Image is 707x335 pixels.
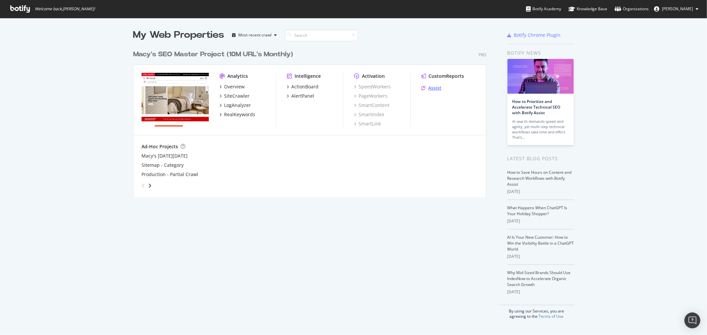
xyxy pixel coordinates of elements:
span: Welcome back, [PERSON_NAME] ! [35,6,95,12]
div: By using our Services, you are agreeing to the [499,305,574,319]
a: Why Mid-Sized Brands Should Use IndexNow to Accelerate Organic Search Growth [507,270,571,287]
a: CustomReports [421,73,464,79]
div: [DATE] [507,254,574,260]
button: Most recent crawl [230,30,280,40]
div: grid [133,42,492,197]
div: AI search demands speed and agility, yet multi-step technical workflows take time and effort. Tha... [512,119,569,140]
a: SmartIndex [354,111,384,118]
a: ActionBoard [287,83,319,90]
div: Activation [362,73,385,79]
div: Overview [224,83,245,90]
a: How to Save Hours on Content and Research Workflows with Botify Assist [507,169,572,187]
a: What Happens When ChatGPT Is Your Holiday Shopper? [507,205,567,216]
div: Pro [479,52,486,58]
a: SmartContent [354,102,389,109]
div: AlertPanel [291,93,314,99]
a: LogAnalyzer [219,102,251,109]
a: AlertPanel [287,93,314,99]
div: Botify news [507,49,574,57]
div: Organizations [615,6,649,12]
div: Assist [428,85,442,91]
div: [DATE] [507,218,574,224]
div: Analytics [227,73,248,79]
div: LogAnalyzer [224,102,251,109]
a: Botify Chrome Plugin [507,32,561,38]
a: PageWorkers [354,93,387,99]
div: Open Intercom Messenger [684,312,700,328]
div: angle-left [139,180,147,191]
a: AI Is Your New Customer: How to Win the Visibility Battle in a ChatGPT World [507,234,574,252]
div: ActionBoard [291,83,319,90]
div: angle-right [147,182,152,189]
a: Terms of Use [539,313,563,319]
div: Intelligence [295,73,321,79]
input: Search [285,29,358,41]
img: www.macys.com [142,73,209,126]
a: Macy's [DATE][DATE] [142,153,188,159]
div: Botify Academy [526,6,561,12]
a: RealKeywords [219,111,255,118]
a: How to Prioritize and Accelerate Technical SEO with Botify Assist [512,99,560,116]
a: Overview [219,83,245,90]
div: RealKeywords [224,111,255,118]
div: Latest Blog Posts [507,155,574,162]
a: SpeedWorkers [354,83,391,90]
div: Most recent crawl [239,33,272,37]
div: My Web Properties [133,28,224,42]
a: Sitemap - Category [142,162,184,168]
a: SmartLink [354,120,381,127]
a: SiteCrawler [219,93,250,99]
div: Macy's SEO Master Project (10M URL's Monthly) [133,50,293,59]
div: CustomReports [429,73,464,79]
a: Production - Partial Crawl [142,171,198,178]
a: Assist [421,85,442,91]
div: Botify Chrome Plugin [514,32,561,38]
a: Macy's SEO Master Project (10M URL's Monthly) [133,50,296,59]
div: Knowledge Base [568,6,607,12]
div: [DATE] [507,289,574,295]
div: [DATE] [507,189,574,195]
div: Ad-Hoc Projects [142,143,178,150]
span: Corinne Tynan [662,6,693,12]
button: [PERSON_NAME] [649,4,704,14]
img: How to Prioritize and Accelerate Technical SEO with Botify Assist [507,59,574,94]
div: SiteCrawler [224,93,250,99]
